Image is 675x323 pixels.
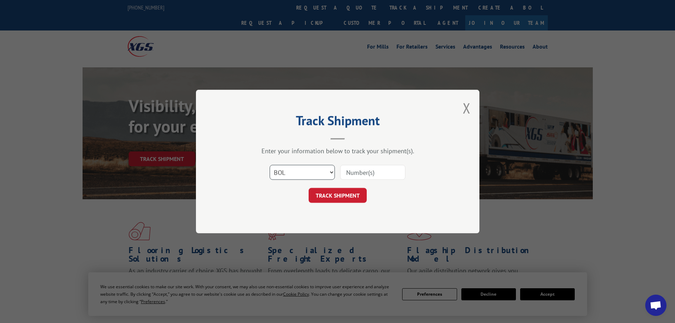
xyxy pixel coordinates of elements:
button: Close modal [463,99,471,117]
div: Enter your information below to track your shipment(s). [231,147,444,155]
h2: Track Shipment [231,116,444,129]
button: TRACK SHIPMENT [309,188,367,203]
input: Number(s) [340,165,405,180]
div: Open chat [645,295,666,316]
